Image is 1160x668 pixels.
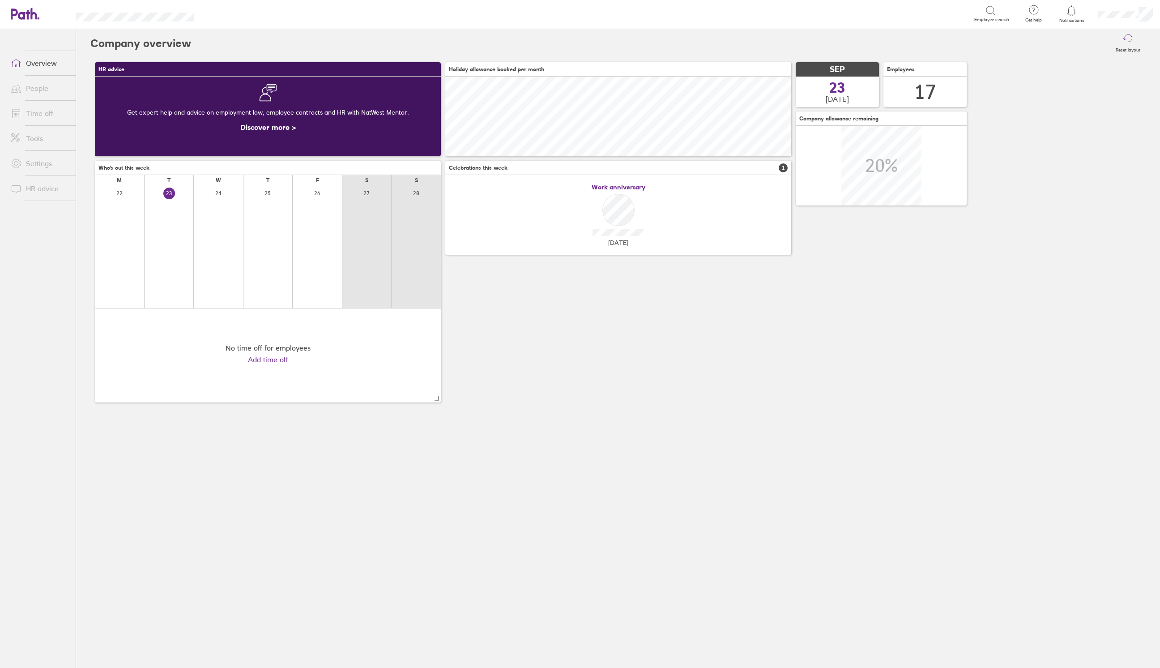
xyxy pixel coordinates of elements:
[216,177,221,184] div: W
[592,184,645,191] span: Work anniversary
[449,66,544,73] span: Holiday allowance booked per month
[98,165,149,171] span: Who's out this week
[1110,45,1146,53] label: Reset layout
[449,165,507,171] span: Celebrations this week
[4,129,76,147] a: Tools
[4,154,76,172] a: Settings
[1019,17,1048,23] span: Get help
[1057,18,1086,23] span: Notifications
[1057,4,1086,23] a: Notifications
[779,163,788,172] span: 1
[226,344,311,352] div: No time off for employees
[98,66,124,73] span: HR advice
[974,17,1009,22] span: Employee search
[415,177,418,184] div: S
[102,102,434,123] div: Get expert help and advice on employment law, employee contracts and HR with NatWest Mentor.
[266,177,269,184] div: T
[4,79,76,97] a: People
[887,66,915,73] span: Employees
[316,177,319,184] div: F
[90,29,191,58] h2: Company overview
[218,9,241,17] div: Search
[830,65,845,74] span: SEP
[240,123,296,132] a: Discover more >
[1110,29,1146,58] button: Reset layout
[4,54,76,72] a: Overview
[914,81,936,103] div: 17
[167,177,171,184] div: T
[4,180,76,197] a: HR advice
[799,116,879,122] span: Company allowance remaining
[826,95,849,103] span: [DATE]
[608,239,628,246] span: [DATE]
[4,104,76,122] a: Time off
[248,355,288,364] a: Add time off
[365,177,368,184] div: S
[117,177,122,184] div: M
[829,81,845,95] span: 23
